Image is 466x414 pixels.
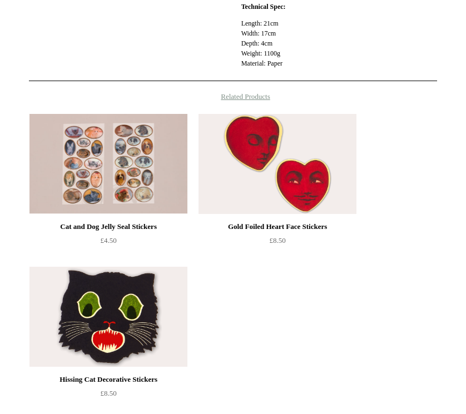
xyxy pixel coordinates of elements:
span: £8.50 [269,236,285,245]
img: Gold Foiled Heart Face Stickers [199,114,356,214]
a: Gold Foiled Heart Face Stickers Gold Foiled Heart Face Stickers [199,114,356,214]
div: Hissing Cat Decorative Stickers [32,373,185,386]
img: Hissing Cat Decorative Stickers [29,267,187,367]
img: Cat and Dog Jelly Seal Stickers [29,114,187,214]
a: Cat and Dog Jelly Seal Stickers Cat and Dog Jelly Seal Stickers [29,114,187,214]
span: £8.50 [100,389,116,397]
p: Length: 21cm Width: 17cm Depth: 4cm Weight: 1100g Material: Paper [241,18,437,68]
a: Gold Foiled Heart Face Stickers £8.50 [199,220,356,266]
strong: Technical Spec: [241,3,286,11]
a: Hissing Cat Decorative Stickers Hissing Cat Decorative Stickers [29,267,187,367]
div: Gold Foiled Heart Face Stickers [201,220,354,233]
span: £4.50 [100,236,116,245]
div: Cat and Dog Jelly Seal Stickers [32,220,185,233]
a: Cat and Dog Jelly Seal Stickers £4.50 [29,220,187,266]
